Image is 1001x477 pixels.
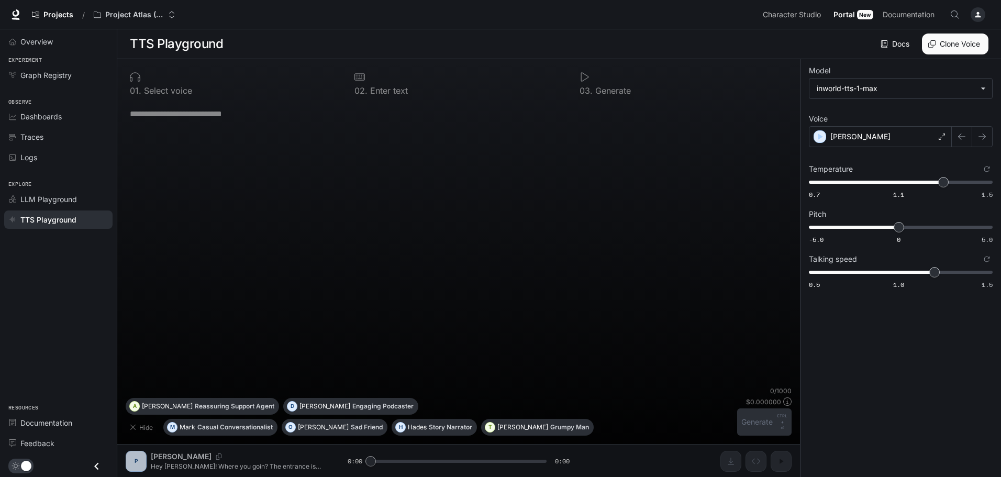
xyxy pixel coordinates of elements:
a: Feedback [4,434,113,452]
button: Open Command Menu [944,4,965,25]
span: LLM Playground [20,194,77,205]
p: 0 / 1000 [770,386,792,395]
p: [PERSON_NAME] [830,131,891,142]
span: 0.5 [809,280,820,289]
span: 5.0 [982,235,993,244]
span: Dashboards [20,111,62,122]
button: HHadesStory Narrator [392,419,477,436]
button: O[PERSON_NAME]Sad Friend [282,419,387,436]
span: TTS Playground [20,214,76,225]
h1: TTS Playground [130,34,223,54]
button: Open workspace menu [89,4,180,25]
span: Documentation [883,8,935,21]
a: Docs [878,34,914,54]
p: 0 2 . [354,86,368,95]
p: Talking speed [809,256,857,263]
div: A [130,398,139,415]
p: Select voice [141,86,192,95]
a: LLM Playground [4,190,113,208]
a: Logs [4,148,113,167]
p: Enter text [368,86,408,95]
a: TTS Playground [4,210,113,229]
a: Documentation [878,4,942,25]
div: O [286,419,295,436]
button: Reset to default [981,253,993,265]
span: Portal [833,8,855,21]
div: D [287,398,297,415]
a: Overview [4,32,113,51]
span: Documentation [20,417,72,428]
p: Reassuring Support Agent [195,403,274,409]
div: inworld-tts-1-max [809,79,992,98]
span: Logs [20,152,37,163]
a: Traces [4,128,113,146]
p: [PERSON_NAME] [299,403,350,409]
p: [PERSON_NAME] [142,403,193,409]
button: Close drawer [85,456,108,477]
span: Overview [20,36,53,47]
a: Documentation [4,414,113,432]
a: PortalNew [829,4,877,25]
div: / [78,9,89,20]
span: Dark mode toggle [21,460,31,471]
p: Casual Conversationalist [197,424,273,430]
span: 0 [897,235,900,244]
span: Graph Registry [20,70,72,81]
p: Story Narrator [429,424,472,430]
div: H [396,419,405,436]
span: Feedback [20,438,54,449]
button: Hide [126,419,159,436]
button: A[PERSON_NAME]Reassuring Support Agent [126,398,279,415]
p: 0 3 . [580,86,593,95]
p: Hades [408,424,427,430]
a: Graph Registry [4,66,113,84]
a: Dashboards [4,107,113,126]
p: Pitch [809,210,826,218]
span: 1.1 [893,190,904,199]
p: Mark [180,424,195,430]
p: $ 0.000000 [746,397,781,406]
div: T [485,419,495,436]
button: T[PERSON_NAME]Grumpy Man [481,419,594,436]
span: 0.7 [809,190,820,199]
span: 1.5 [982,190,993,199]
button: Reset to default [981,163,993,175]
p: Sad Friend [351,424,383,430]
button: MMarkCasual Conversationalist [163,419,277,436]
button: Clone Voice [922,34,988,54]
p: Grumpy Man [550,424,589,430]
p: Project Atlas (NBCU) Multi-Agent [105,10,164,19]
p: Engaging Podcaster [352,403,414,409]
div: New [857,10,873,19]
span: 1.5 [982,280,993,289]
span: Projects [43,10,73,19]
p: [PERSON_NAME] [497,424,548,430]
a: Go to projects [27,4,78,25]
p: Model [809,67,830,74]
p: Voice [809,115,828,123]
span: Traces [20,131,43,142]
span: Character Studio [763,8,821,21]
p: Generate [593,86,631,95]
button: D[PERSON_NAME]Engaging Podcaster [283,398,418,415]
a: Character Studio [759,4,828,25]
div: M [168,419,177,436]
p: Temperature [809,165,853,173]
span: -5.0 [809,235,824,244]
span: 1.0 [893,280,904,289]
p: 0 1 . [130,86,141,95]
p: [PERSON_NAME] [298,424,349,430]
div: inworld-tts-1-max [817,83,975,94]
